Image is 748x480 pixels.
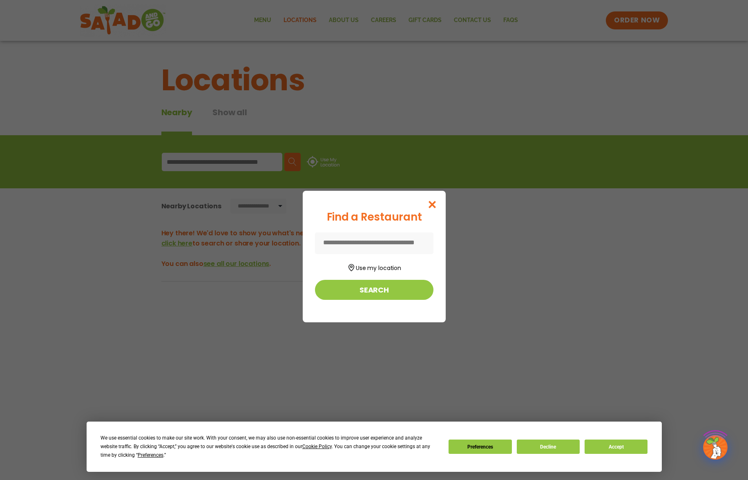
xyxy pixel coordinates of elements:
[517,440,580,454] button: Decline
[100,434,439,460] div: We use essential cookies to make our site work. With your consent, we may also use non-essential ...
[585,440,648,454] button: Accept
[302,444,332,449] span: Cookie Policy
[419,191,445,218] button: Close modal
[138,452,163,458] span: Preferences
[315,280,433,300] button: Search
[449,440,511,454] button: Preferences
[315,261,433,272] button: Use my location
[315,209,433,225] div: Find a Restaurant
[87,422,662,472] div: Cookie Consent Prompt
